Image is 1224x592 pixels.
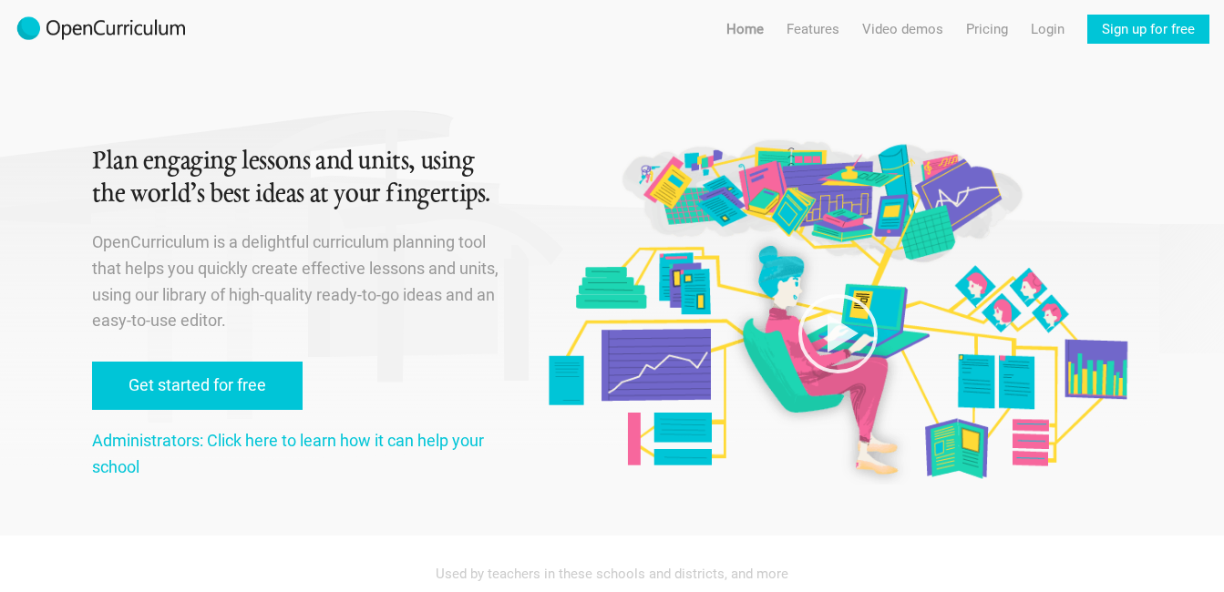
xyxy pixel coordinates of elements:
p: OpenCurriculum is a delightful curriculum planning tool that helps you quickly create effective l... [92,230,501,334]
a: Home [726,15,764,44]
a: Features [787,15,839,44]
a: Get started for free [92,362,303,410]
a: Video demos [862,15,943,44]
h1: Plan engaging lessons and units, using the world’s best ideas at your fingertips. [92,146,501,211]
a: Administrators: Click here to learn how it can help your school [92,431,484,476]
a: Sign up for free [1087,15,1209,44]
img: 2017-logo-m.png [15,15,188,44]
a: Login [1031,15,1065,44]
a: Pricing [966,15,1008,44]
